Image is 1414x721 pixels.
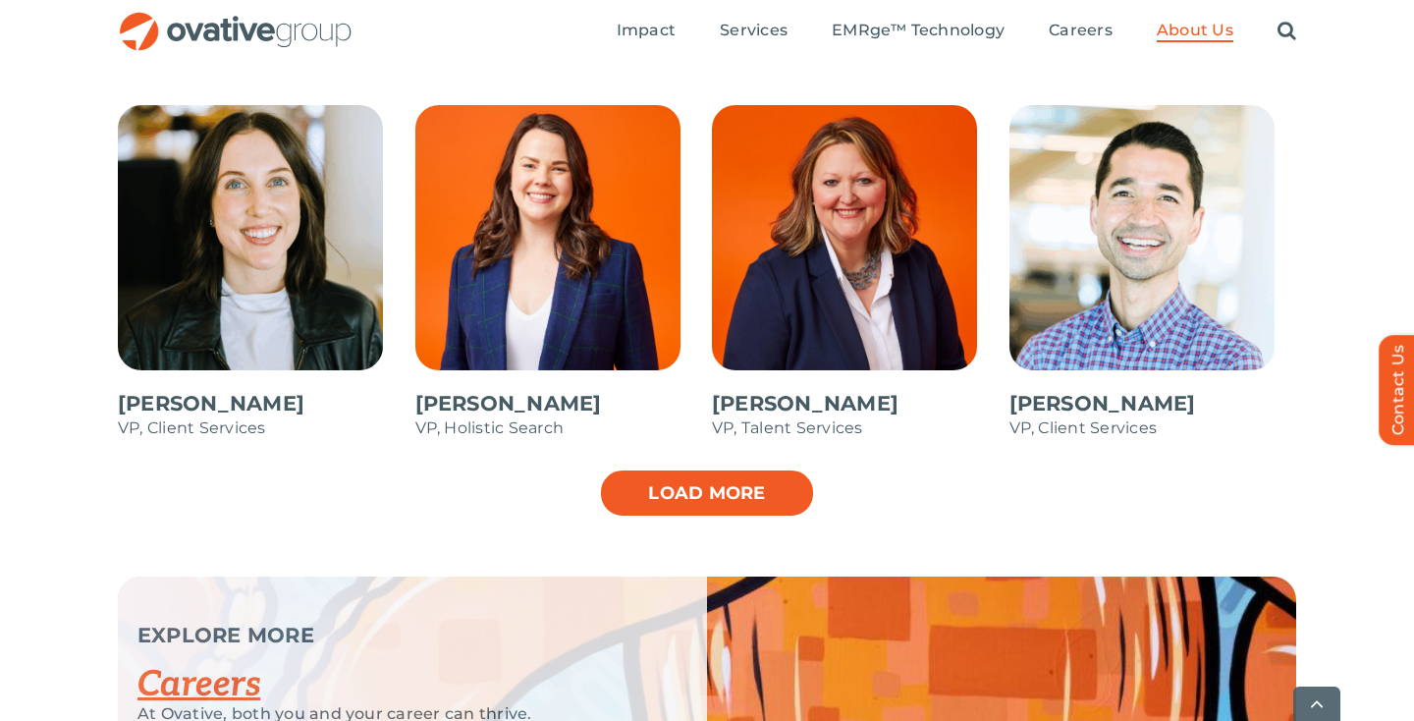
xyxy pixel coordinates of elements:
[617,21,676,40] span: Impact
[599,469,815,518] a: Load more
[137,626,658,645] p: EXPLORE MORE
[720,21,788,40] span: Services
[137,663,260,706] a: Careers
[1157,21,1233,40] span: About Us
[1157,21,1233,42] a: About Us
[1049,21,1113,42] a: Careers
[1049,21,1113,40] span: Careers
[832,21,1005,40] span: EMRge™ Technology
[617,21,676,42] a: Impact
[832,21,1005,42] a: EMRge™ Technology
[1278,21,1296,42] a: Search
[720,21,788,42] a: Services
[118,10,353,28] a: OG_Full_horizontal_RGB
